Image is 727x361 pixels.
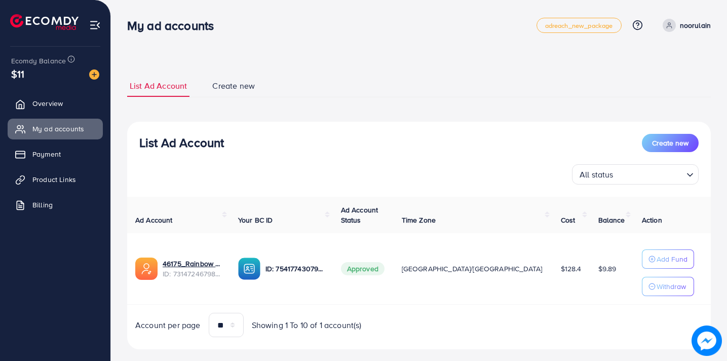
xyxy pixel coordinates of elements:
[642,249,694,269] button: Add Fund
[32,149,61,159] span: Payment
[642,277,694,296] button: Withdraw
[572,164,699,185] div: Search for option
[212,80,255,92] span: Create new
[163,259,222,279] div: <span class='underline'>46175_Rainbow Mart_1703092077019</span></br>7314724679808335874
[10,14,79,30] img: logo
[652,138,688,148] span: Create new
[537,18,622,33] a: adreach_new_package
[8,169,103,190] a: Product Links
[578,167,616,182] span: All status
[127,18,222,33] h3: My ad accounts
[252,319,362,331] span: Showing 1 To 10 of 1 account(s)
[163,259,222,269] a: 46175_Rainbow Mart_1703092077019
[32,98,63,109] span: Overview
[8,93,103,114] a: Overview
[238,215,273,225] span: Your BC ID
[341,262,385,275] span: Approved
[89,69,99,80] img: image
[402,264,543,274] span: [GEOGRAPHIC_DATA]/[GEOGRAPHIC_DATA]
[642,134,699,152] button: Create new
[163,269,222,279] span: ID: 7314724679808335874
[657,280,686,293] p: Withdraw
[11,66,24,81] span: $11
[8,195,103,215] a: Billing
[135,258,158,280] img: ic-ads-acc.e4c84228.svg
[32,200,53,210] span: Billing
[139,135,224,150] h3: List Ad Account
[8,144,103,164] a: Payment
[598,264,617,274] span: $9.89
[130,80,187,92] span: List Ad Account
[32,174,76,185] span: Product Links
[402,215,436,225] span: Time Zone
[561,215,576,225] span: Cost
[135,215,173,225] span: Ad Account
[598,215,625,225] span: Balance
[617,165,682,182] input: Search for option
[8,119,103,139] a: My ad accounts
[89,19,101,31] img: menu
[659,19,711,32] a: noorulain
[680,19,711,31] p: noorulain
[265,263,325,275] p: ID: 7541774307903438866
[642,215,662,225] span: Action
[341,205,378,225] span: Ad Account Status
[692,326,722,356] img: image
[561,264,582,274] span: $128.4
[545,22,613,29] span: adreach_new_package
[657,253,687,265] p: Add Fund
[238,258,260,280] img: ic-ba-acc.ded83a64.svg
[135,319,201,331] span: Account per page
[11,56,66,66] span: Ecomdy Balance
[32,124,84,134] span: My ad accounts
